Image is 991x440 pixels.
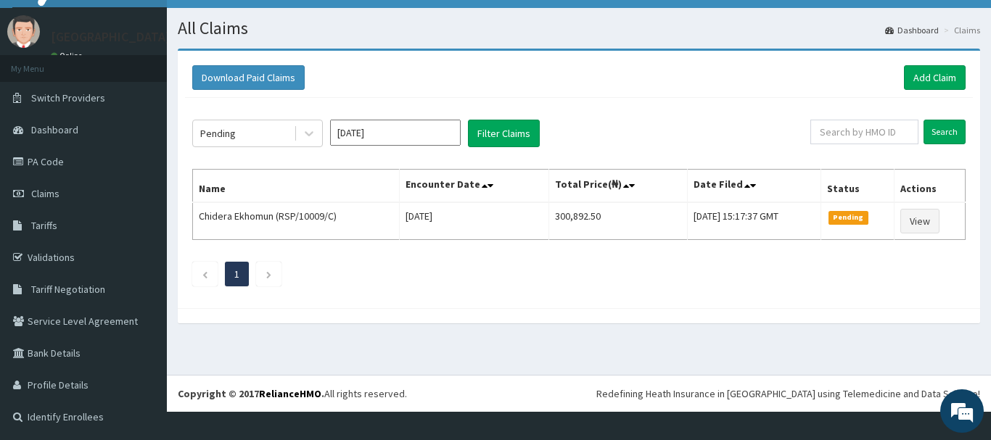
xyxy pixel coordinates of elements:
li: Claims [940,24,980,36]
a: RelianceHMO [259,387,321,400]
img: d_794563401_company_1708531726252_794563401 [27,72,59,109]
th: Date Filed [687,170,821,203]
div: Redefining Heath Insurance in [GEOGRAPHIC_DATA] using Telemedicine and Data Science! [596,386,980,401]
button: Download Paid Claims [192,65,305,90]
input: Search by HMO ID [810,120,918,144]
span: Dashboard [31,123,78,136]
div: Chat with us now [75,81,244,100]
a: Previous page [202,267,208,281]
a: Dashboard [885,24,939,36]
a: Add Claim [904,65,966,90]
td: [DATE] 15:17:37 GMT [687,202,821,240]
img: User Image [7,15,40,48]
a: Next page [266,267,272,281]
p: [GEOGRAPHIC_DATA] [51,30,170,43]
span: Tariffs [31,219,57,232]
h1: All Claims [178,19,980,38]
input: Select Month and Year [330,120,461,146]
div: Pending [200,126,236,141]
textarea: Type your message and hit 'Enter' [7,289,276,340]
footer: All rights reserved. [167,375,991,412]
span: We're online! [84,129,200,275]
strong: Copyright © 2017 . [178,387,324,400]
a: View [900,209,939,233]
button: Filter Claims [468,120,540,147]
th: Name [193,170,400,203]
td: Chidera Ekhomun (RSP/10009/C) [193,202,400,240]
th: Total Price(₦) [548,170,687,203]
th: Actions [895,170,966,203]
span: Pending [828,211,868,224]
input: Search [924,120,966,144]
span: Tariff Negotiation [31,283,105,296]
span: Claims [31,187,59,200]
span: Switch Providers [31,91,105,104]
a: Page 1 is your current page [234,267,239,281]
div: Minimize live chat window [238,7,273,42]
td: [DATE] [399,202,548,240]
td: 300,892.50 [548,202,687,240]
a: Online [51,51,86,61]
th: Status [821,170,895,203]
th: Encounter Date [399,170,548,203]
